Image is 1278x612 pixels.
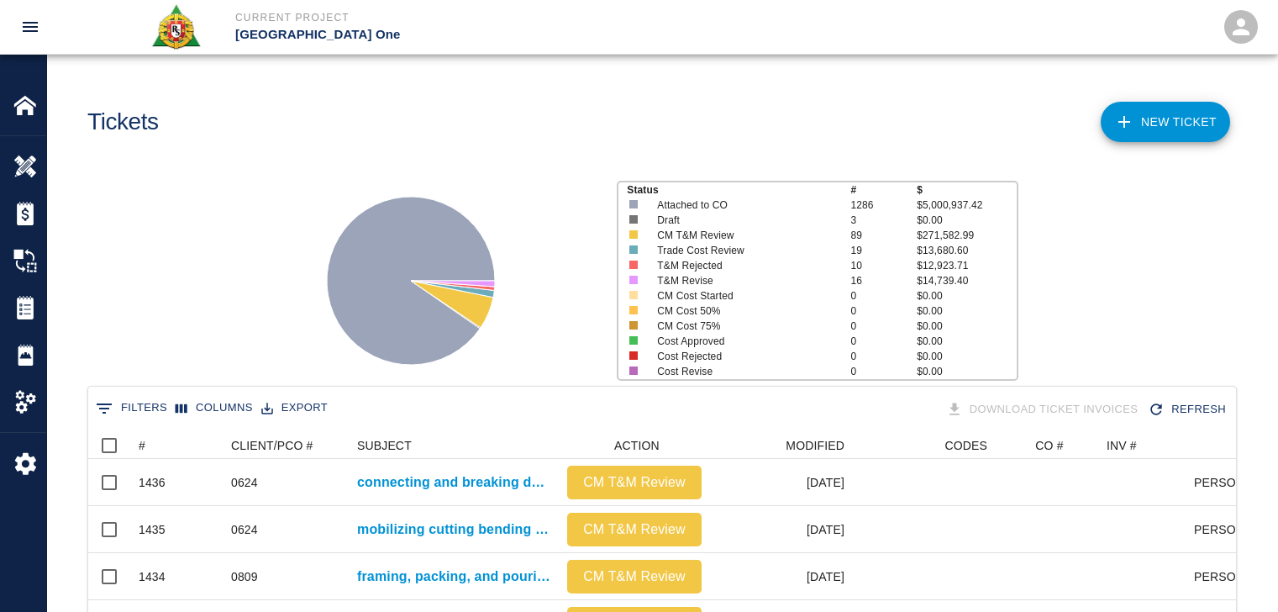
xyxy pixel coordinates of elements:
[917,198,1016,213] p: $5,000,937.42
[357,567,550,587] a: framing, packing, and pouring drains for Level #3 m/7, and Level 3 M/5 F,G,H-13.
[10,7,50,47] button: open drawer
[574,520,695,540] p: CM T&M Review
[917,334,1016,349] p: $0.00
[223,432,349,459] div: CLIENT/PCO #
[1144,395,1233,425] div: Refresh the list
[850,349,917,364] p: 0
[257,395,332,421] button: Export
[139,521,166,538] div: 1435
[710,506,853,553] div: [DATE]
[1035,432,1063,459] div: CO #
[917,364,1016,379] p: $0.00
[917,288,1016,303] p: $0.00
[786,432,844,459] div: MODIFIED
[850,364,917,379] p: 0
[657,334,831,349] p: Cost Approved
[850,319,917,334] p: 0
[710,459,853,506] div: [DATE]
[917,213,1016,228] p: $0.00
[1101,102,1230,142] a: NEW TICKET
[850,273,917,288] p: 16
[1107,432,1137,459] div: INV #
[1098,432,1195,459] div: INV #
[850,288,917,303] p: 0
[850,243,917,258] p: 19
[150,3,202,50] img: Roger & Sons Concrete
[850,228,917,243] p: 89
[231,474,258,491] div: 0624
[139,474,166,491] div: 1436
[231,568,258,585] div: 0809
[357,472,550,493] a: connecting and breaking down hoses, placing concrete using concrete pump, vibrating and pulling c...
[171,395,257,421] button: Select columns
[657,349,831,364] p: Cost Rejected
[943,395,1145,425] div: Tickets download in groups of 15
[917,349,1016,364] p: $0.00
[944,432,987,459] div: CODES
[850,182,917,198] p: #
[917,273,1016,288] p: $14,739.40
[559,432,710,459] div: ACTION
[850,198,917,213] p: 1286
[657,228,831,243] p: CM T&M Review
[130,432,223,459] div: #
[614,432,660,459] div: ACTION
[917,228,1016,243] p: $271,582.99
[231,432,313,459] div: CLIENT/PCO #
[657,288,831,303] p: CM Cost Started
[231,521,258,538] div: 0624
[139,568,166,585] div: 1434
[657,213,831,228] p: Draft
[657,364,831,379] p: Cost Revise
[92,395,171,422] button: Show filters
[357,520,550,540] a: mobilizing cutting bending and bar locking also chipping and exposing rebar for stair 25 level 2....
[1144,395,1233,425] button: Refresh
[657,273,831,288] p: T&M Revise
[1194,531,1278,612] iframe: Chat Widget
[850,303,917,319] p: 0
[235,25,730,45] p: [GEOGRAPHIC_DATA] One
[627,182,850,198] p: Status
[349,432,559,459] div: SUBJECT
[657,258,831,273] p: T&M Rejected
[853,432,996,459] div: CODES
[996,432,1098,459] div: CO #
[710,553,853,600] div: [DATE]
[850,258,917,273] p: 10
[357,432,412,459] div: SUBJECT
[574,472,695,493] p: CM T&M Review
[657,303,831,319] p: CM Cost 50%
[917,182,1016,198] p: $
[850,213,917,228] p: 3
[850,334,917,349] p: 0
[917,303,1016,319] p: $0.00
[917,243,1016,258] p: $13,680.60
[574,567,695,587] p: CM T&M Review
[917,258,1016,273] p: $12,923.71
[235,10,730,25] p: Current Project
[917,319,1016,334] p: $0.00
[710,432,853,459] div: MODIFIED
[657,198,831,213] p: Attached to CO
[87,108,159,136] h1: Tickets
[139,432,145,459] div: #
[657,243,831,258] p: Trade Cost Review
[657,319,831,334] p: CM Cost 75%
